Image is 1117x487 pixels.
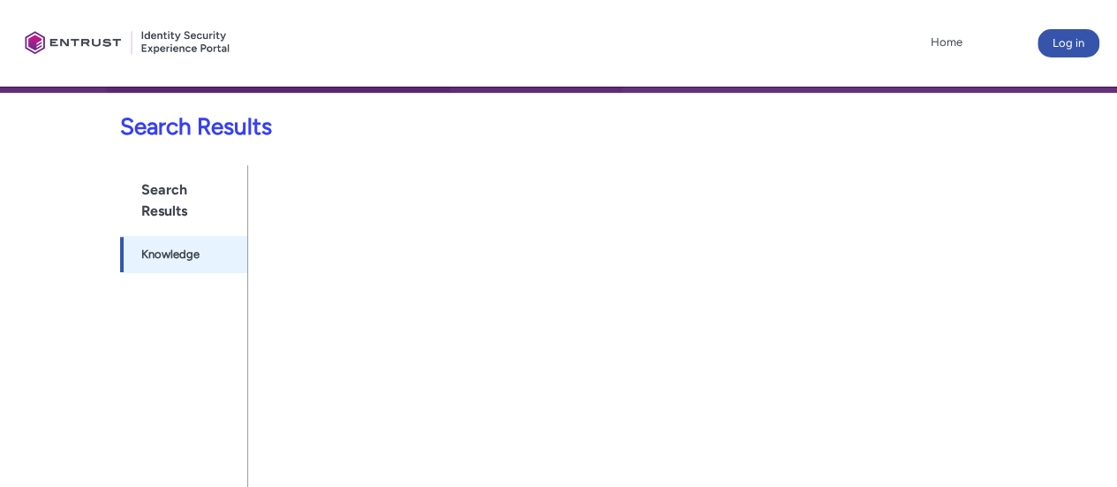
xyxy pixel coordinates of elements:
span: Knowledge [141,246,200,263]
a: Knowledge [120,236,247,273]
button: Log in [1038,29,1099,57]
a: Home [926,29,967,56]
p: Search Results [11,110,887,144]
h1: Search Results [120,165,247,236]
